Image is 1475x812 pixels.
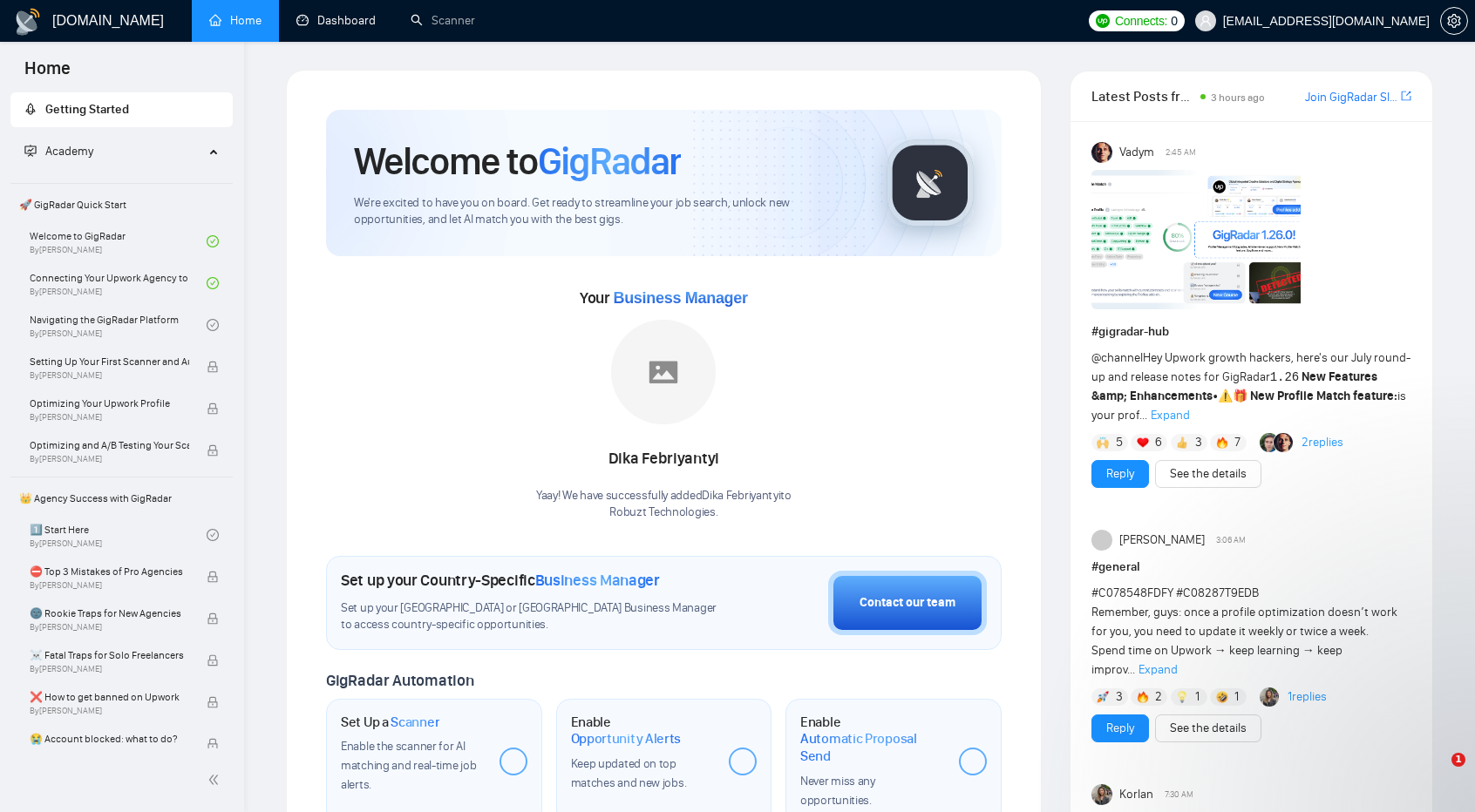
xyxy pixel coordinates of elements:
[207,403,219,415] span: lock
[24,145,37,157] span: fund-projection-screen
[611,320,716,424] img: placeholder.png
[1116,688,1123,706] span: 3
[10,92,233,127] li: Getting Started
[1401,88,1411,105] a: export
[1195,434,1202,451] span: 3
[1151,408,1190,423] span: Expand
[1200,15,1212,27] span: user
[1091,585,1397,677] span: Remember, guys: once a profile optimization doesn’t work for you, you need to update it weekly or...
[1097,691,1109,703] img: 🚀
[1091,784,1112,805] img: Korlan
[887,139,974,227] img: gigradar-logo.png
[538,138,681,185] span: GigRadar
[571,714,716,748] h1: Enable
[1091,350,1143,365] span: @channel
[391,714,439,731] span: Scanner
[341,600,728,633] span: Set up your [GEOGRAPHIC_DATA] or [GEOGRAPHIC_DATA] Business Manager to access country-specific op...
[411,13,475,28] a: searchScanner
[1451,753,1465,767] span: 1
[207,571,219,583] span: lock
[1091,558,1411,577] h1: # general
[536,444,792,474] div: Dika Febriyantyi
[1096,14,1110,28] img: upwork-logo.png
[30,306,207,344] a: Navigating the GigRadar PlatformBy[PERSON_NAME]
[1218,389,1233,403] span: ⚠️
[12,481,231,516] span: 👑 Agency Success with GigRadar
[10,56,85,92] span: Home
[1250,389,1397,403] strong: New Profile Match feature:
[1270,370,1300,384] code: 1.26
[1176,585,1259,600] span: #C08287T9EDB
[207,444,219,457] span: lock
[1440,14,1468,28] a: setting
[207,361,219,373] span: lock
[209,13,262,28] a: homeHome
[1260,433,1279,452] img: Alex B
[30,563,189,580] span: ⛔ Top 3 Mistakes of Pro Agencies
[1216,436,1228,449] img: 🔥
[30,646,189,664] span: ☠️ Fatal Traps for Solo Freelancers
[30,730,189,748] span: 😭 Account blocked: what to do?
[571,730,682,748] span: Opportunity Alerts
[1171,11,1178,30] span: 0
[1091,585,1173,600] span: #C078548FDFY
[1091,85,1195,107] span: Latest Posts from the GigRadar Community
[800,714,945,765] h1: Enable
[326,671,473,690] span: GigRadar Automation
[1401,89,1411,103] span: export
[45,102,129,117] span: Getting Started
[207,235,219,247] span: check-circle
[1119,531,1205,550] span: [PERSON_NAME]
[1119,785,1153,804] span: Korlan
[1305,88,1397,107] a: Join GigRadar Slack Community
[24,103,37,115] span: rocket
[1440,7,1468,35] button: setting
[535,571,660,590] span: Business Manager
[30,222,207,261] a: Welcome to GigRadarBy[PERSON_NAME]
[341,739,476,792] span: Enable the scanner for AI matching and real-time job alerts.
[1155,434,1162,451] span: 6
[341,714,439,731] h1: Set Up a
[30,706,189,716] span: By [PERSON_NAME]
[1233,389,1247,403] span: 🎁
[1211,91,1265,104] span: 3 hours ago
[30,436,189,454] span: Optimizing and A/B Testing Your Scanner for Better Results
[1091,714,1149,742] button: Reply
[1170,464,1247,484] a: See the details
[12,187,231,222] span: 🚀 GigRadar Quick Start
[828,571,987,635] button: Contact our team
[1119,143,1154,162] span: Vadym
[1416,753,1458,795] iframe: Intercom live chat
[1097,436,1109,449] img: 🙌
[354,195,859,228] span: We're excited to have you on board. Get ready to streamline your job search, unlock new opportuni...
[1116,434,1123,451] span: 5
[1091,460,1149,488] button: Reply
[30,748,189,758] span: By [PERSON_NAME]
[860,593,955,612] div: Contact our team
[30,605,189,622] span: 🌚 Rookie Traps for New Agencies
[207,654,219,667] span: lock
[30,688,189,706] span: ❌ How to get banned on Upwork
[1216,532,1246,548] span: 3:06 AM
[1106,464,1134,484] a: Reply
[30,516,207,554] a: 1️⃣ Start HereBy[PERSON_NAME]
[30,580,189,591] span: By [PERSON_NAME]
[30,353,189,370] span: Setting Up Your First Scanner and Auto-Bidder
[14,8,42,36] img: logo
[1091,142,1112,163] img: Vadym
[30,664,189,674] span: By [PERSON_NAME]
[613,289,747,307] span: Business Manager
[207,319,219,331] span: check-circle
[30,370,189,381] span: By [PERSON_NAME]
[207,529,219,541] span: check-circle
[207,771,225,788] span: double-left
[207,612,219,625] span: lock
[800,774,875,808] span: Never miss any opportunities.
[536,504,792,521] p: Robuzt Technologies .
[580,288,748,308] span: Your
[800,730,945,764] span: Automatic Proposal Send
[30,622,189,633] span: By [PERSON_NAME]
[296,13,376,28] a: dashboardDashboard
[24,144,93,159] span: Academy
[341,571,660,590] h1: Set up your Country-Specific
